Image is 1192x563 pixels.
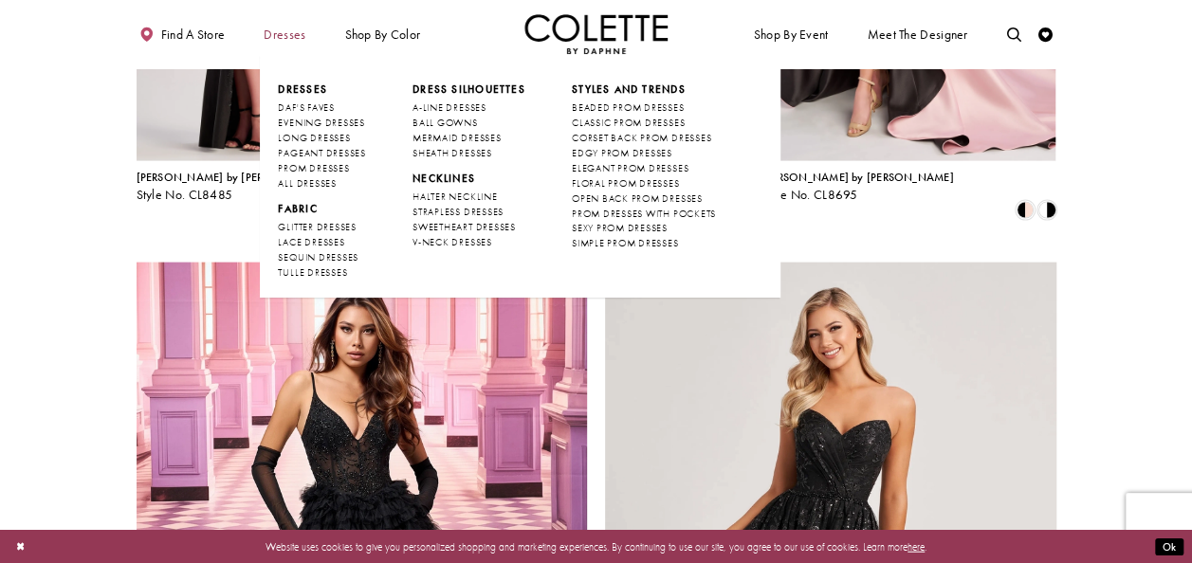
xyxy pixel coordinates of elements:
[413,206,504,218] span: STRAPLESS DRESSES
[278,117,364,129] span: EVENING DRESSES
[413,190,525,205] a: HALTER NECKLINE
[341,14,424,54] span: Shop by color
[1017,202,1034,219] i: Black/Blush
[278,146,365,161] a: PAGEANT DRESSES
[413,221,516,233] span: SWEETHEART DRESSES
[278,202,317,215] span: FABRIC
[9,534,32,559] button: Close Dialog
[572,221,716,236] a: SEXY PROM DRESSES
[572,222,668,234] span: SEXY PROM DRESSES
[572,116,716,131] a: CLASSIC PROM DRESSES
[867,27,967,42] span: Meet the designer
[413,82,525,96] span: DRESS SILHOUETTES
[572,147,672,159] span: EDGY PROM DRESSES
[413,236,492,248] span: V-NECK DRESSES
[413,147,492,159] span: SHEATH DRESSES
[278,266,347,279] span: TULLE DRESSES
[413,235,525,250] a: V-NECK DRESSES
[572,208,716,220] span: PROM DRESSES WITH POCKETS
[754,27,829,42] span: Shop By Event
[413,146,525,161] a: SHEATH DRESSES
[278,177,336,190] span: ALL DRESSES
[137,172,329,202] div: Colette by Daphne Style No. CL8485
[413,116,525,131] a: BALL GOWNS
[413,220,525,235] a: SWEETHEART DRESSES
[278,235,365,250] a: LACE DRESSES
[137,14,229,54] a: Find a store
[413,205,525,220] a: STRAPLESS DRESSES
[413,172,475,185] span: NECKLINES
[413,117,478,129] span: BALL GOWNS
[278,221,356,233] span: GLITTER DRESSES
[761,172,954,202] div: Colette by Daphne Style No. CL8695
[572,177,679,190] span: FLORAL PROM DRESSES
[413,131,525,146] a: MERMAID DRESSES
[278,82,327,96] span: Dresses
[524,14,669,54] a: Visit Home Page
[572,176,716,191] a: FLORAL PROM DRESSES
[161,27,226,42] span: Find a store
[260,14,309,54] span: Dresses
[1035,14,1056,54] a: Check Wishlist
[1003,14,1025,54] a: Toggle search
[572,191,716,207] a: OPEN BACK PROM DRESSES
[572,161,716,176] a: ELEGANT PROM DRESSES
[278,82,365,97] span: Dresses
[908,539,925,553] a: here
[572,162,688,174] span: ELEGANT PROM DRESSES
[278,131,365,146] a: LONG DRESSES
[413,191,497,203] span: HALTER NECKLINE
[278,176,365,191] a: ALL DRESSES
[572,101,684,114] span: BEADED PROM DRESSES
[572,237,678,249] span: SIMPLE PROM DRESSES
[572,236,716,251] a: SIMPLE PROM DRESSES
[761,170,954,185] span: [PERSON_NAME] by [PERSON_NAME]
[864,14,972,54] a: Meet the designer
[278,132,350,144] span: LONG DRESSES
[524,14,669,54] img: Colette by Daphne
[278,265,365,281] a: TULLE DRESSES
[413,82,525,97] span: DRESS SILHOUETTES
[278,147,365,159] span: PAGEANT DRESSES
[137,170,329,185] span: [PERSON_NAME] by [PERSON_NAME]
[750,14,832,54] span: Shop By Event
[278,220,365,235] a: GLITTER DRESSES
[413,101,486,114] span: A-LINE DRESSES
[572,100,716,116] a: BEADED PROM DRESSES
[103,536,1089,555] p: Website uses cookies to give you personalized shopping and marketing experiences. By continuing t...
[137,187,233,203] span: Style No. CL8485
[278,161,365,176] a: PROM DRESSES
[572,192,703,205] span: OPEN BACK PROM DRESSES
[278,101,334,114] span: DAF'S FAVES
[572,117,685,129] span: CLASSIC PROM DRESSES
[572,146,716,161] a: EDGY PROM DRESSES
[278,116,365,131] a: EVENING DRESSES
[264,27,305,42] span: Dresses
[278,251,358,263] span: SEQUIN DRESSES
[278,162,349,174] span: PROM DRESSES
[413,172,525,186] span: NECKLINES
[278,202,365,216] span: FABRIC
[413,100,525,116] a: A-LINE DRESSES
[572,207,716,222] a: PROM DRESSES WITH POCKETS
[572,82,686,96] span: STYLES AND TRENDS
[572,132,711,144] span: CORSET BACK PROM DRESSES
[1155,537,1183,555] button: Submit Dialog
[572,82,716,97] span: STYLES AND TRENDS
[278,236,344,248] span: LACE DRESSES
[761,187,858,203] span: Style No. CL8695
[572,131,716,146] a: CORSET BACK PROM DRESSES
[413,132,501,144] span: MERMAID DRESSES
[278,250,365,265] a: SEQUIN DRESSES
[278,100,365,116] a: DAF'S FAVES
[344,27,420,42] span: Shop by color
